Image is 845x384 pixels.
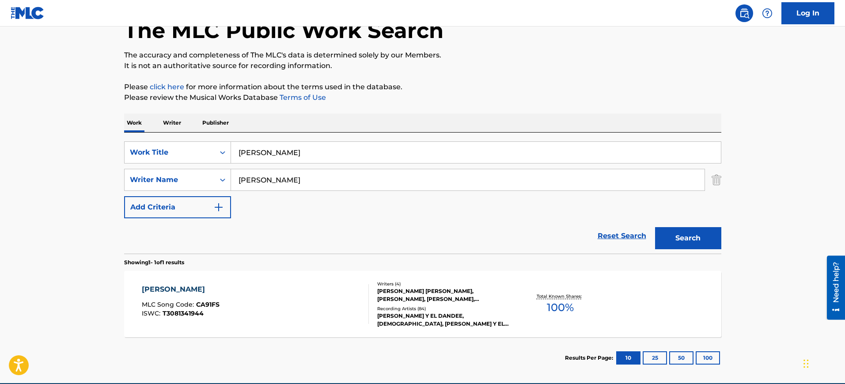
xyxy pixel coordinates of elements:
[762,8,773,19] img: help
[124,50,721,61] p: The accuracy and completeness of The MLC's data is determined solely by our Members.
[196,300,220,308] span: CA91FS
[669,351,693,365] button: 50
[547,300,574,316] span: 100 %
[801,342,845,384] iframe: Chat Widget
[124,92,721,103] p: Please review the Musical Works Database
[820,256,845,320] iframe: Resource Center
[643,351,667,365] button: 25
[377,305,511,312] div: Recording Artists ( 84 )
[696,351,720,365] button: 100
[142,284,220,295] div: [PERSON_NAME]
[124,196,231,218] button: Add Criteria
[565,354,615,362] p: Results Per Page:
[593,226,651,246] a: Reset Search
[124,61,721,71] p: It is not an authoritative source for recording information.
[163,309,204,317] span: T3081341944
[655,227,721,249] button: Search
[803,350,809,377] div: Drag
[616,351,640,365] button: 10
[124,82,721,92] p: Please for more information about the terms used in the database.
[124,114,144,132] p: Work
[124,271,721,337] a: [PERSON_NAME]MLC Song Code:CA91FSISWC:T3081341944Writers (4)[PERSON_NAME] [PERSON_NAME], [PERSON_...
[160,114,184,132] p: Writer
[781,2,834,24] a: Log In
[142,300,196,308] span: MLC Song Code :
[11,7,45,19] img: MLC Logo
[213,202,224,213] img: 9d2ae6d4665cec9f34b9.svg
[377,281,511,287] div: Writers ( 4 )
[142,309,163,317] span: ISWC :
[124,17,443,44] h1: The MLC Public Work Search
[735,4,753,22] a: Public Search
[10,6,22,47] div: Need help?
[758,4,776,22] div: Help
[537,293,584,300] p: Total Known Shares:
[130,175,209,185] div: Writer Name
[124,141,721,254] form: Search Form
[150,83,184,91] a: click here
[712,169,721,191] img: Delete Criterion
[377,287,511,303] div: [PERSON_NAME] [PERSON_NAME], [PERSON_NAME], [PERSON_NAME], [PERSON_NAME]
[739,8,750,19] img: search
[130,147,209,158] div: Work Title
[377,312,511,328] div: [PERSON_NAME] Y EL DANDEE,[DEMOGRAPHIC_DATA], [PERSON_NAME] Y EL DANDEE, [DEMOGRAPHIC_DATA], [PER...
[278,93,326,102] a: Terms of Use
[200,114,231,132] p: Publisher
[124,259,184,266] p: Showing 1 - 1 of 1 results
